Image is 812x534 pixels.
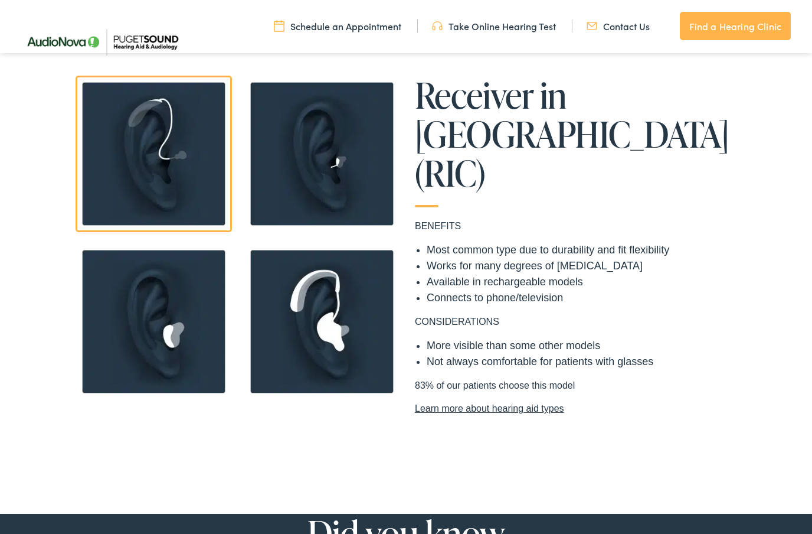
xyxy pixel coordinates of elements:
a: Schedule an Appointment [274,19,401,32]
h1: Receiver in [GEOGRAPHIC_DATA] (RIC) [415,76,734,207]
a: Find a Hearing Clinic [680,12,791,40]
p: BENEFITS [415,219,734,233]
img: utility icon [274,19,284,32]
img: utility icon [432,19,443,32]
li: More visible than some other models [427,338,734,354]
li: Works for many degrees of [MEDICAL_DATA] [427,258,734,274]
a: Take Online Hearing Test [432,19,556,32]
p: CONSIDERATIONS [415,315,734,329]
img: Placement of completely in canal hearing aids in Seattle, WA. [244,76,400,232]
img: Placement of behind the ear hearing aids in Seattle, WA. [244,243,400,400]
li: Connects to phone/television [427,290,734,306]
li: Not always comfortable for patients with glasses [427,354,734,370]
li: Available in rechargeable models [427,274,734,290]
li: Most common type due to durability and fit flexibility [427,242,734,258]
a: Contact Us [587,19,650,32]
a: Learn more about hearing aid types [415,402,734,416]
p: 83% of our patients choose this model [415,379,734,416]
img: Placement of in the ear hearing aids in Seattle, WA. [76,243,232,400]
img: Receiver in canal hearing aids in Seattle, WA. [76,76,232,232]
img: utility icon [587,19,597,32]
